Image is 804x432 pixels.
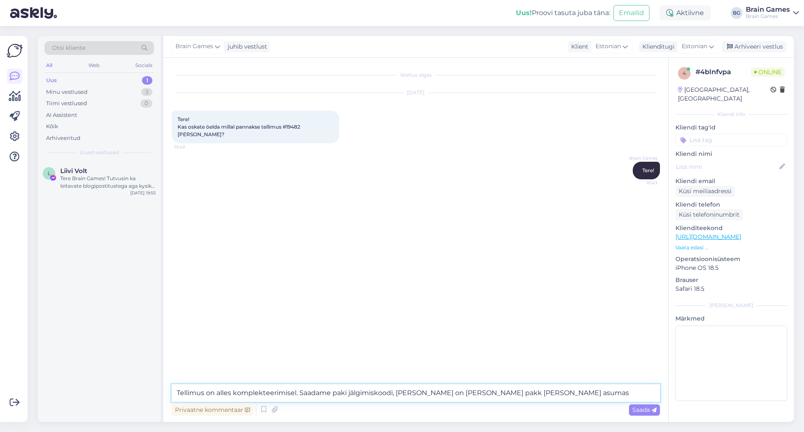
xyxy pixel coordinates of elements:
div: Küsi meiliaadressi [675,186,735,197]
p: Märkmed [675,314,787,323]
p: Kliendi tag'id [675,123,787,132]
div: Proovi tasuta juba täna: [516,8,610,18]
div: Aktiivne [660,5,711,21]
div: [PERSON_NAME] [675,302,787,309]
div: [DATE] [172,89,660,96]
span: Otsi kliente [52,44,85,52]
input: Lisa tag [675,134,787,146]
span: Saada [632,406,657,414]
div: Vestlus algas [172,71,660,79]
span: Estonian [682,42,707,51]
div: Minu vestlused [46,88,88,96]
span: 10:43 [626,180,657,186]
span: Tere! [642,167,654,173]
a: [URL][DOMAIN_NAME] [675,233,741,241]
p: Kliendi nimi [675,150,787,158]
a: Brain GamesBrain Games [746,6,799,20]
div: Brain Games [746,13,790,20]
input: Lisa nimi [676,162,778,171]
div: juhib vestlust [224,42,267,51]
div: [DATE] 19:55 [130,190,156,196]
div: Tere Brain Games! Tutvusin ka leitavate blogipostitustega aga kysiks ka isiklikku soovitust - tah... [60,175,156,190]
div: # 4blnfvpa [696,67,751,77]
button: Emailid [613,5,649,21]
b: Uus! [516,9,532,17]
div: Arhiveeritud [46,134,80,142]
div: Brain Games [746,6,790,13]
p: Kliendi telefon [675,200,787,209]
div: Privaatne kommentaar [172,404,253,416]
p: iPhone OS 18.5 [675,264,787,272]
p: Kliendi email [675,177,787,186]
div: Klient [568,42,588,51]
div: All [44,60,54,71]
div: Kõik [46,122,58,131]
p: Klienditeekond [675,224,787,233]
span: Brain Games [175,42,213,51]
div: Socials [134,60,154,71]
div: Kliendi info [675,111,787,118]
div: Web [87,60,101,71]
span: Liivi Volt [60,167,87,175]
span: Tere! Kas oskate öelda millal pannakse tellimus #19482 [PERSON_NAME]? [178,116,301,137]
span: 4 [683,70,686,76]
span: 10:42 [174,144,206,150]
p: Vaata edasi ... [675,244,787,251]
div: Tiimi vestlused [46,99,87,108]
p: Safari 18.5 [675,285,787,293]
div: 3 [141,88,152,96]
span: Estonian [595,42,621,51]
div: 1 [142,76,152,85]
div: Arhiveeri vestlus [722,41,786,52]
div: Klienditugi [639,42,675,51]
div: 0 [140,99,152,108]
div: BG [731,7,742,19]
span: Brain Games [626,155,657,161]
textarea: Tellimus on alles komplekteerimisel. Saadame paki jälgimiskoodi, [PERSON_NAME] on [PERSON_NAME] p... [172,384,660,402]
div: AI Assistent [46,111,77,119]
div: [GEOGRAPHIC_DATA], [GEOGRAPHIC_DATA] [678,85,770,103]
div: Küsi telefoninumbrit [675,209,743,220]
span: Online [751,67,785,77]
img: Askly Logo [7,43,23,59]
p: Brauser [675,276,787,285]
span: Uued vestlused [80,149,119,156]
div: Uus [46,76,57,85]
p: Operatsioonisüsteem [675,255,787,264]
span: L [48,170,51,176]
